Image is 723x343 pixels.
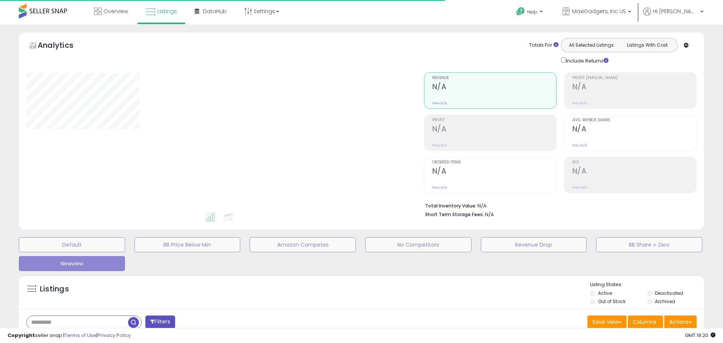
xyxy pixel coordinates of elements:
[481,237,587,252] button: Revenue Drop
[134,237,241,252] button: BB Price Below Min
[8,332,131,339] div: seller snap | |
[157,8,177,15] span: Listings
[572,82,696,93] h2: N/A
[572,125,696,135] h2: N/A
[529,42,558,49] div: Totals For
[19,237,125,252] button: Default
[38,40,88,52] h5: Analytics
[619,40,675,50] button: Listings With Cost
[432,118,556,122] span: Profit
[516,7,525,16] i: Get Help
[572,185,587,190] small: Prev: N/A
[250,237,356,252] button: Amazon Competes
[485,211,494,218] span: N/A
[596,237,702,252] button: BB Share = Zero
[425,211,484,218] b: Short Term Storage Fees:
[432,185,447,190] small: Prev: N/A
[643,8,703,24] a: Hi [PERSON_NAME]
[572,76,696,80] span: Profit [PERSON_NAME]
[425,201,691,210] li: N/A
[203,8,227,15] span: DataHub
[563,40,619,50] button: All Selected Listings
[425,203,476,209] b: Total Inventory Value:
[572,160,696,165] span: ROI
[555,56,618,65] div: Include Returns
[19,256,125,271] button: Newview
[365,237,471,252] button: No Competitors
[527,9,537,15] span: Help
[510,1,550,24] a: Help
[8,332,35,339] strong: Copyright
[432,101,447,105] small: Prev: N/A
[432,167,556,177] h2: N/A
[572,118,696,122] span: Avg. Buybox Share
[432,143,447,148] small: Prev: N/A
[572,143,587,148] small: Prev: N/A
[572,167,696,177] h2: N/A
[572,8,626,15] span: MaxiGadgets, Inc US
[432,76,556,80] span: Revenue
[653,8,698,15] span: Hi [PERSON_NAME]
[104,8,128,15] span: Overview
[432,82,556,93] h2: N/A
[432,125,556,135] h2: N/A
[432,160,556,165] span: Ordered Items
[572,101,587,105] small: Prev: N/A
